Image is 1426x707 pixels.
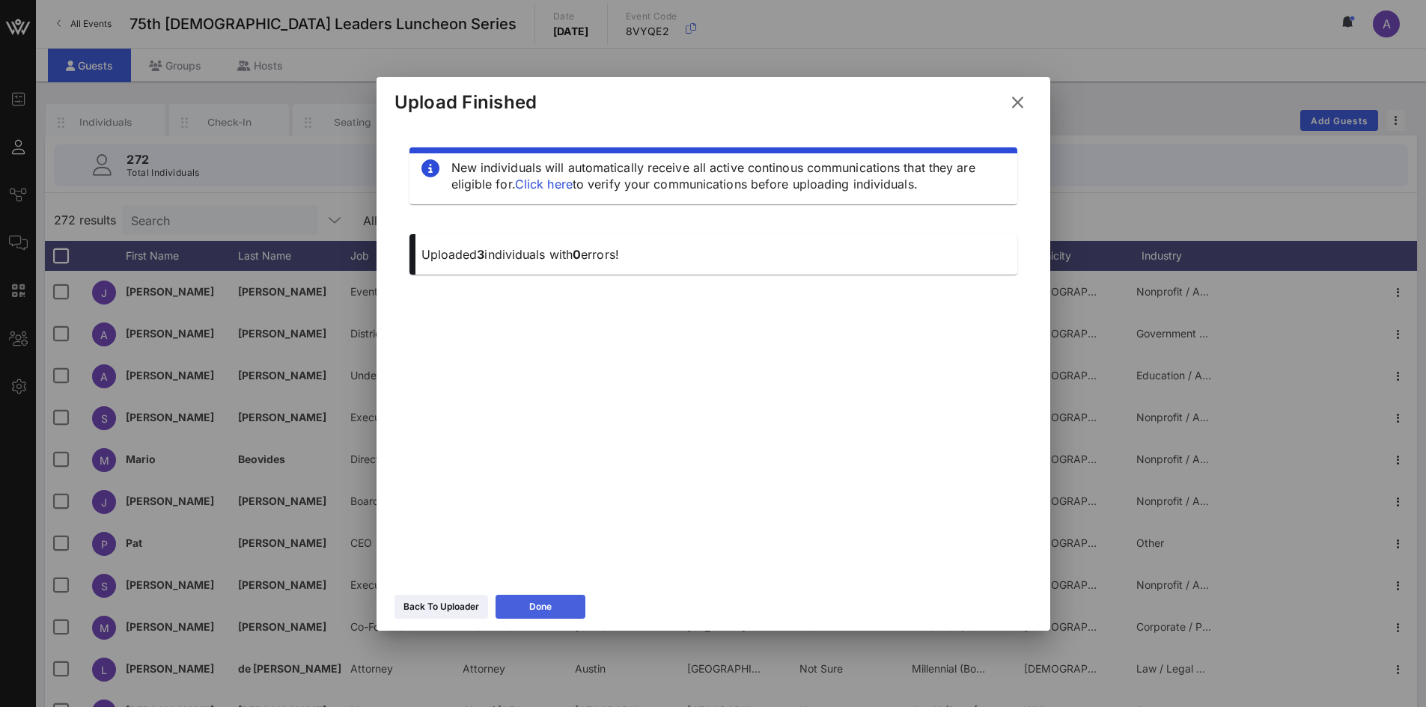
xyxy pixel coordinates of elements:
[515,177,573,192] a: Click here
[529,599,552,614] div: Done
[394,91,537,114] div: Upload Finished
[477,247,484,262] span: 3
[421,246,1005,263] p: Uploaded individuals with errors!
[394,595,488,619] button: Back To Uploader
[451,159,1005,192] div: New individuals will automatically receive all active continous communications that they are elig...
[573,247,581,262] span: 0
[496,595,585,619] button: Done
[403,599,479,614] div: Back To Uploader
